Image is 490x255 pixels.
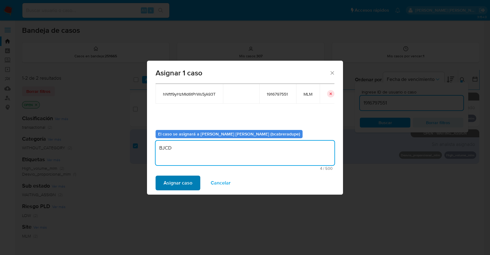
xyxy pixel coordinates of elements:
span: hNftf9yHzMId6tPrWs5jA93T [163,91,216,97]
span: Asignar 1 caso [156,69,329,77]
span: Cancelar [211,176,231,190]
button: Asignar caso [156,176,200,190]
textarea: BJCD [156,141,334,165]
span: 1916797551 [267,91,289,97]
b: El caso se asignará a [PERSON_NAME] [PERSON_NAME] (bcabreradupe) [158,131,300,137]
span: Asignar caso [164,176,192,190]
button: icon-button [327,90,334,97]
span: Máximo 500 caracteres [157,166,333,170]
div: assign-modal [147,61,343,195]
button: Cerrar ventana [329,70,335,75]
button: Cancelar [203,176,239,190]
span: MLM [303,91,312,97]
